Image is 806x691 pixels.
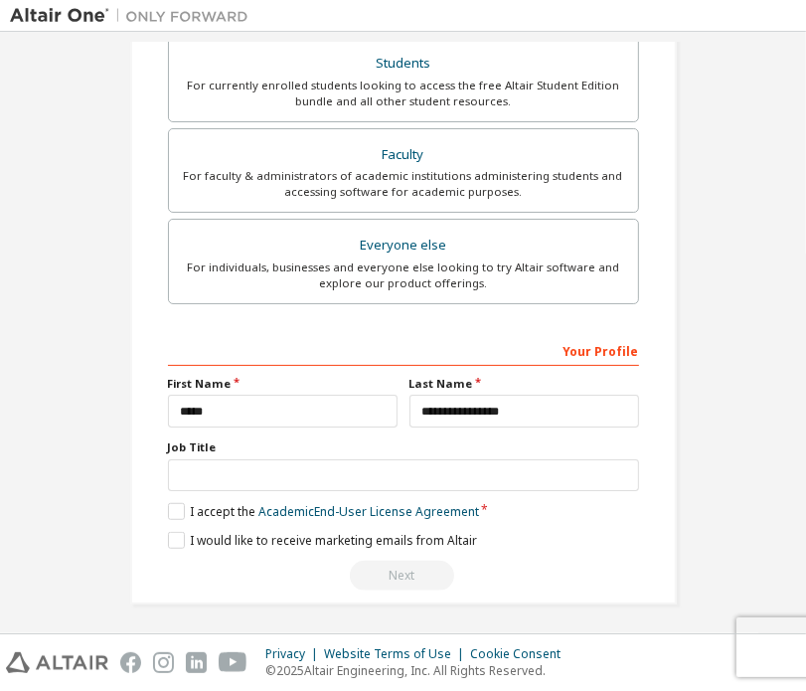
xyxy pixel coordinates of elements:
div: For faculty & administrators of academic institutions administering students and accessing softwa... [181,168,626,200]
div: For currently enrolled students looking to access the free Altair Student Edition bundle and all ... [181,78,626,109]
div: Privacy [265,646,324,662]
label: Last Name [409,376,639,392]
p: © 2025 Altair Engineering, Inc. All Rights Reserved. [265,662,572,679]
div: Students [181,50,626,78]
img: Altair One [10,6,258,26]
img: instagram.svg [153,652,174,673]
div: Your Profile [168,334,639,366]
img: altair_logo.svg [6,652,108,673]
img: youtube.svg [219,652,247,673]
label: First Name [168,376,398,392]
label: Job Title [168,439,639,455]
div: Everyone else [181,232,626,259]
img: linkedin.svg [186,652,207,673]
div: Website Terms of Use [324,646,470,662]
div: Cookie Consent [470,646,572,662]
img: facebook.svg [120,652,141,673]
label: I would like to receive marketing emails from Altair [168,532,477,549]
div: Read and acccept EULA to continue [168,561,639,591]
label: I accept the [168,503,479,520]
a: Academic End-User License Agreement [258,503,479,520]
div: For individuals, businesses and everyone else looking to try Altair software and explore our prod... [181,259,626,291]
div: Faculty [181,141,626,169]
